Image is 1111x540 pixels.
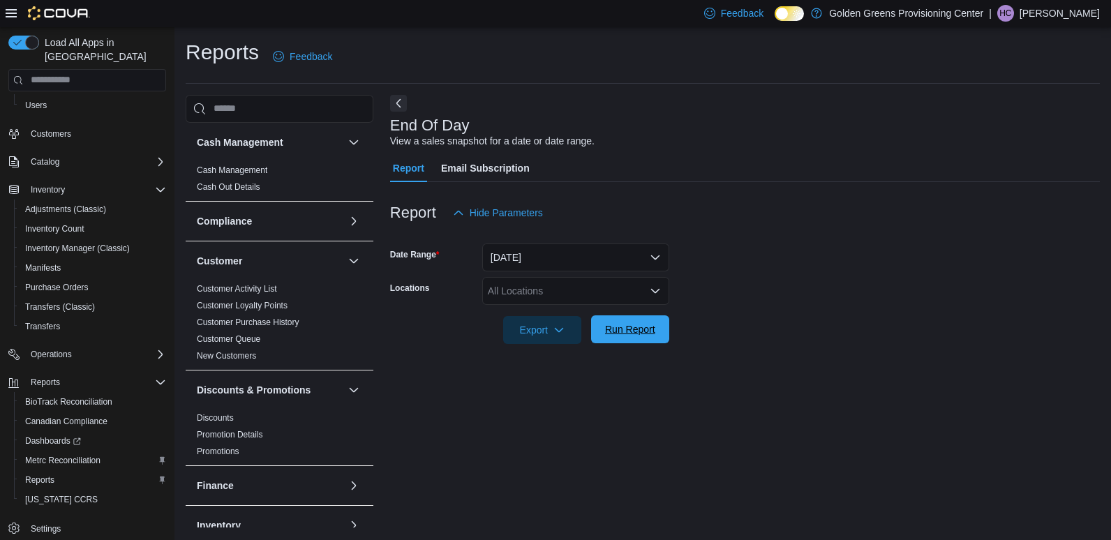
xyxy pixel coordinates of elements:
[197,447,239,456] a: Promotions
[28,6,90,20] img: Cova
[197,350,256,361] span: New Customers
[197,301,288,310] a: Customer Loyalty Points
[14,392,172,412] button: BioTrack Reconciliation
[14,219,172,239] button: Inventory Count
[25,153,166,170] span: Catalog
[345,477,362,494] button: Finance
[20,472,60,488] a: Reports
[345,134,362,151] button: Cash Management
[20,220,166,237] span: Inventory Count
[31,377,60,388] span: Reports
[25,262,61,273] span: Manifests
[20,472,166,488] span: Reports
[290,50,332,63] span: Feedback
[31,156,59,167] span: Catalog
[186,280,373,370] div: Customer
[20,299,100,315] a: Transfers (Classic)
[197,135,283,149] h3: Cash Management
[25,520,66,537] a: Settings
[14,200,172,219] button: Adjustments (Classic)
[829,5,983,22] p: Golden Greens Provisioning Center
[20,240,166,257] span: Inventory Manager (Classic)
[25,416,107,427] span: Canadian Compliance
[1020,5,1100,22] p: [PERSON_NAME]
[25,346,77,363] button: Operations
[31,349,72,360] span: Operations
[197,446,239,457] span: Promotions
[20,318,66,335] a: Transfers
[25,519,166,537] span: Settings
[345,382,362,398] button: Discounts & Promotions
[447,199,549,227] button: Hide Parameters
[197,317,299,327] a: Customer Purchase History
[25,455,100,466] span: Metrc Reconciliation
[25,374,66,391] button: Reports
[197,518,343,532] button: Inventory
[25,494,98,505] span: [US_STATE] CCRS
[25,396,112,407] span: BioTrack Reconciliation
[14,412,172,431] button: Canadian Compliance
[14,297,172,317] button: Transfers (Classic)
[197,351,256,361] a: New Customers
[20,240,135,257] a: Inventory Manager (Classic)
[267,43,338,70] a: Feedback
[25,243,130,254] span: Inventory Manager (Classic)
[345,517,362,534] button: Inventory
[25,204,106,215] span: Adjustments (Classic)
[197,165,267,176] span: Cash Management
[14,490,172,509] button: [US_STATE] CCRS
[25,346,166,363] span: Operations
[20,201,112,218] a: Adjustments (Classic)
[186,162,373,201] div: Cash Management
[197,214,252,228] h3: Compliance
[197,518,241,532] h3: Inventory
[14,258,172,278] button: Manifests
[390,204,436,221] h3: Report
[3,373,172,392] button: Reports
[20,260,66,276] a: Manifests
[482,243,669,271] button: [DATE]
[14,239,172,258] button: Inventory Manager (Classic)
[20,413,166,430] span: Canadian Compliance
[197,412,234,423] span: Discounts
[20,452,166,469] span: Metrc Reconciliation
[14,278,172,297] button: Purchase Orders
[20,491,166,508] span: Washington CCRS
[605,322,655,336] span: Run Report
[997,5,1014,22] div: Hailey Cashen
[197,254,343,268] button: Customer
[393,154,424,182] span: Report
[390,95,407,112] button: Next
[989,5,992,22] p: |
[197,254,242,268] h3: Customer
[197,317,299,328] span: Customer Purchase History
[20,97,166,114] span: Users
[25,100,47,111] span: Users
[20,433,166,449] span: Dashboards
[197,181,260,193] span: Cash Out Details
[3,152,172,172] button: Catalog
[25,435,81,447] span: Dashboards
[345,253,362,269] button: Customer
[25,153,65,170] button: Catalog
[775,6,804,21] input: Dark Mode
[20,393,118,410] a: BioTrack Reconciliation
[591,315,669,343] button: Run Report
[20,220,90,237] a: Inventory Count
[197,479,343,493] button: Finance
[197,479,234,493] h3: Finance
[3,518,172,538] button: Settings
[197,429,263,440] span: Promotion Details
[503,316,581,344] button: Export
[20,491,103,508] a: [US_STATE] CCRS
[14,431,172,451] a: Dashboards
[197,284,277,294] a: Customer Activity List
[197,413,234,423] a: Discounts
[14,317,172,336] button: Transfers
[345,213,362,230] button: Compliance
[25,223,84,234] span: Inventory Count
[470,206,543,220] span: Hide Parameters
[14,451,172,470] button: Metrc Reconciliation
[512,316,573,344] span: Export
[31,128,71,140] span: Customers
